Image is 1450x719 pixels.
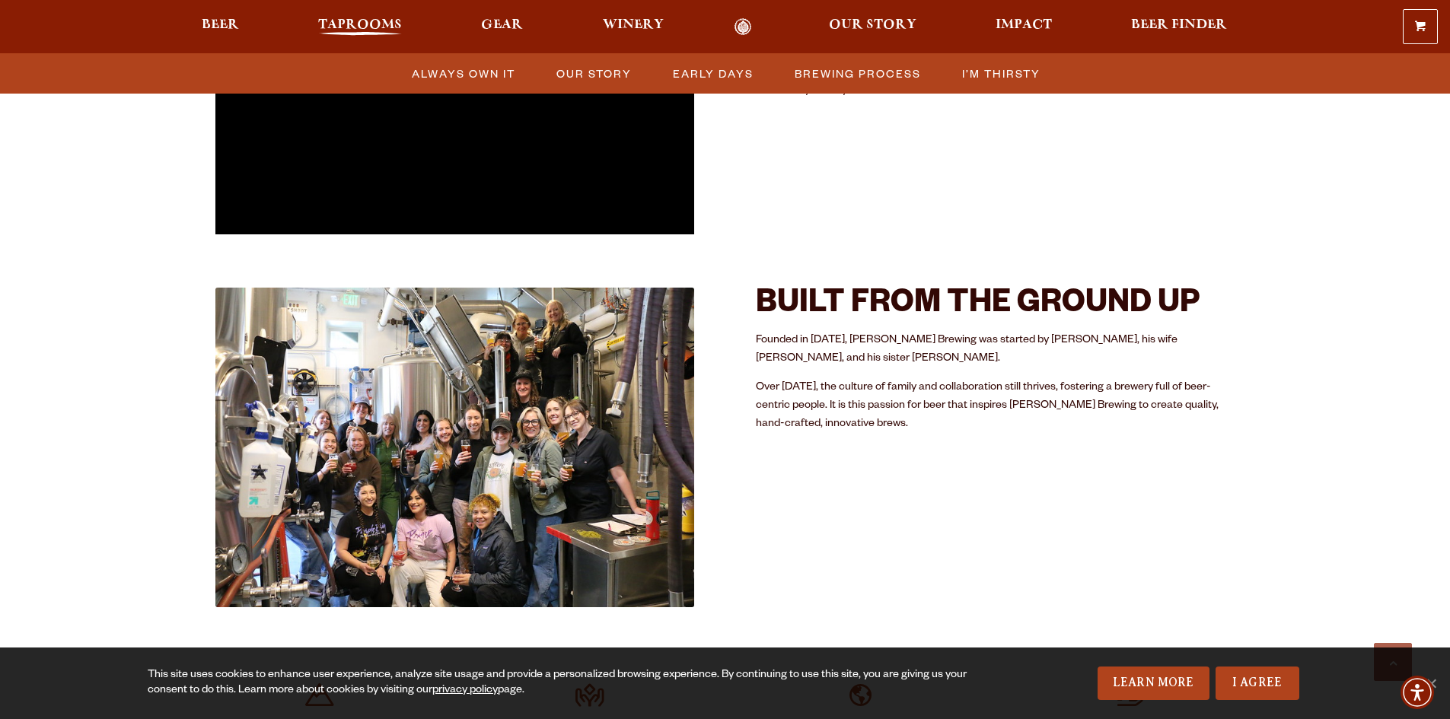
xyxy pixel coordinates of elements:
a: Always Own It [403,62,523,84]
a: Beer Finder [1121,18,1237,36]
a: Beer [192,18,249,36]
a: Our Story [547,62,639,84]
span: Early Days [673,62,754,84]
img: 54348824830_b50c9cb262_c [215,288,695,607]
span: Beer [202,19,239,31]
a: Scroll to top [1374,643,1412,681]
a: I Agree [1216,667,1299,700]
a: privacy policy [432,685,498,697]
span: Winery [603,19,664,31]
span: Always Own It [412,62,515,84]
a: Gear [471,18,533,36]
span: Taprooms [318,19,402,31]
a: Early Days [664,62,761,84]
span: Beer Finder [1131,19,1227,31]
span: Gear [481,19,523,31]
a: Impact [986,18,1062,36]
a: Odell Home [715,18,772,36]
a: Learn More [1098,667,1209,700]
div: Accessibility Menu [1401,676,1434,709]
p: Over [DATE], the culture of family and collaboration still thrives, fostering a brewery full of b... [756,379,1235,434]
span: Brewing Process [795,62,921,84]
a: Winery [593,18,674,36]
div: This site uses cookies to enhance user experience, analyze site usage and provide a personalized ... [148,668,972,698]
a: Our Story [819,18,926,36]
p: Founded in [DATE], [PERSON_NAME] Brewing was started by [PERSON_NAME], his wife [PERSON_NAME], an... [756,332,1235,368]
span: Impact [996,19,1052,31]
a: Taprooms [308,18,412,36]
span: I’m Thirsty [962,62,1040,84]
h2: BUILT FROM THE GROUND UP [756,288,1235,324]
a: I’m Thirsty [953,62,1048,84]
a: Brewing Process [786,62,929,84]
span: Our Story [556,62,632,84]
span: Our Story [829,19,916,31]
